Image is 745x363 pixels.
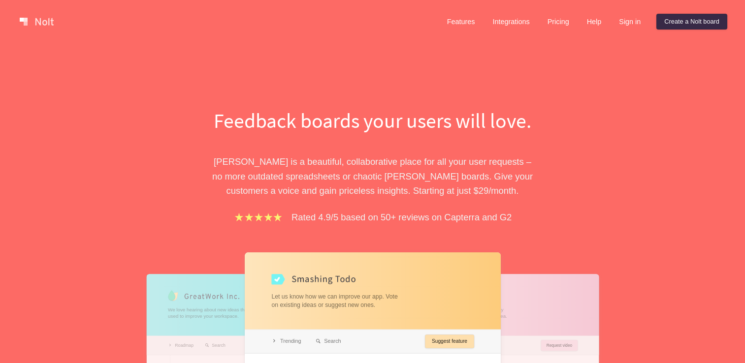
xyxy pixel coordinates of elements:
[579,14,610,30] a: Help
[540,14,577,30] a: Pricing
[203,106,543,135] h1: Feedback boards your users will love.
[203,154,543,198] p: [PERSON_NAME] is a beautiful, collaborative place for all your user requests – no more outdated s...
[485,14,537,30] a: Integrations
[656,14,727,30] a: Create a Nolt board
[292,210,512,224] p: Rated 4.9/5 based on 50+ reviews on Capterra and G2
[611,14,648,30] a: Sign in
[233,212,284,223] img: stars.b067e34983.png
[439,14,483,30] a: Features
